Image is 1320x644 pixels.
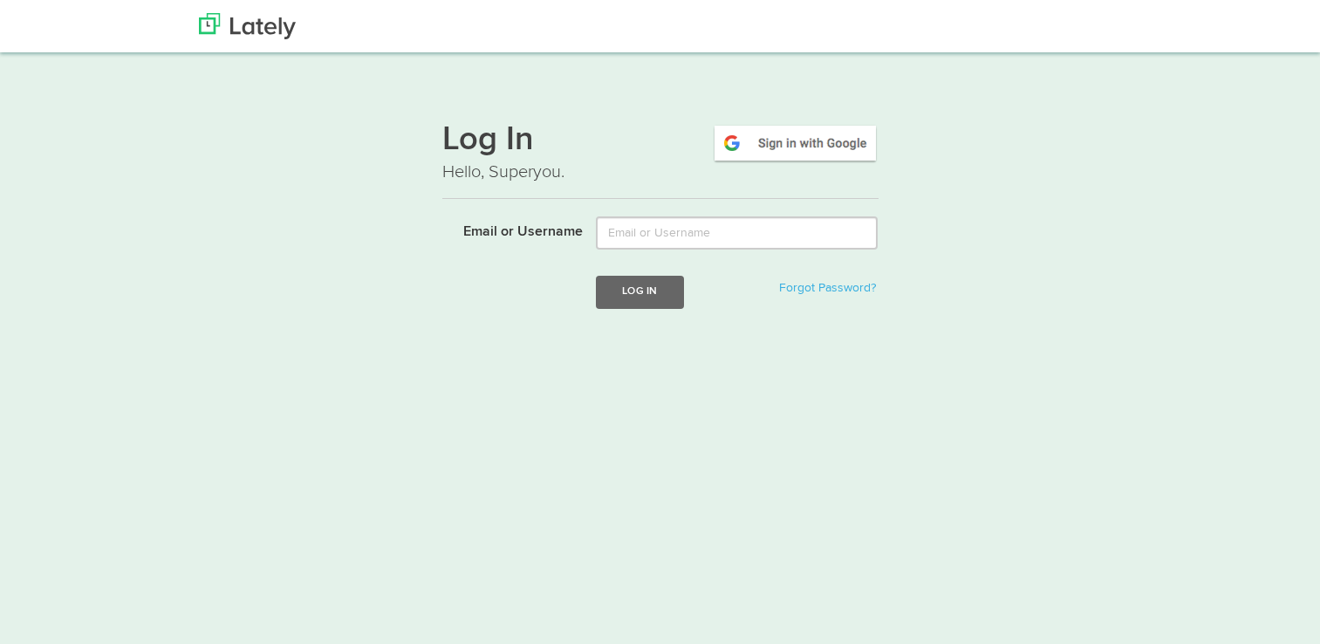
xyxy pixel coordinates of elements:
input: Email or Username [596,216,878,250]
img: google-signin.png [712,123,879,163]
label: Email or Username [429,216,584,243]
p: Hello, Superyou. [442,160,879,185]
img: Lately [199,13,296,39]
a: Forgot Password? [779,282,876,294]
h1: Log In [442,123,879,160]
button: Log In [596,276,683,308]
